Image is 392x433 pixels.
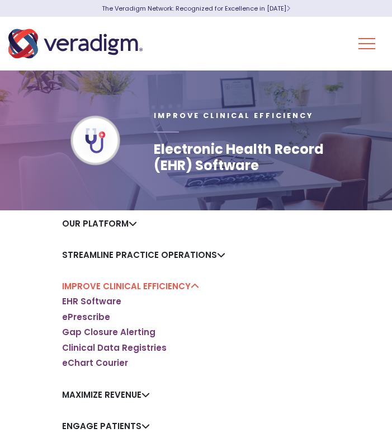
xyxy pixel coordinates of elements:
[286,4,290,13] span: Learn More
[62,249,225,261] a: Streamline Practice Operations
[62,389,150,401] a: Maximize Revenue
[154,111,313,120] span: Improve Clinical Efficiency
[62,218,137,229] a: Our Platform
[154,142,338,174] h1: Electronic Health Record (EHR) Software
[62,296,121,307] a: EHR Software
[8,25,143,62] img: Veradigm logo
[62,280,199,292] a: Improve Clinical Efficiency
[102,4,290,13] a: The Veradigm Network: Recognized for Excellence in [DATE]Learn More
[62,312,110,323] a: ePrescribe
[62,420,150,432] a: Engage Patients
[62,327,155,338] a: Gap Closure Alerting
[358,29,375,58] button: Toggle Navigation Menu
[62,357,128,369] a: eChart Courier
[62,342,167,354] a: Clinical Data Registries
